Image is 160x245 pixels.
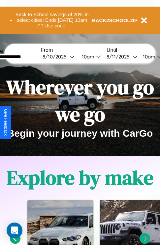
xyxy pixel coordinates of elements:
[41,53,77,60] button: 8/10/2025
[7,164,153,191] h1: Explore by make
[43,53,70,60] div: 8 / 10 / 2025
[79,53,96,60] div: 10am
[107,53,133,60] div: 8 / 11 / 2025
[77,53,103,60] button: 10am
[140,53,157,60] div: 10am
[12,10,92,30] button: Back to School savings of 20% in select cities! Ends [DATE] 10am PT.Use code:
[3,109,8,136] div: Give Feedback
[7,223,22,238] div: Open Intercom Messenger
[41,47,103,53] label: From
[92,17,136,23] b: BACK2SCHOOL20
